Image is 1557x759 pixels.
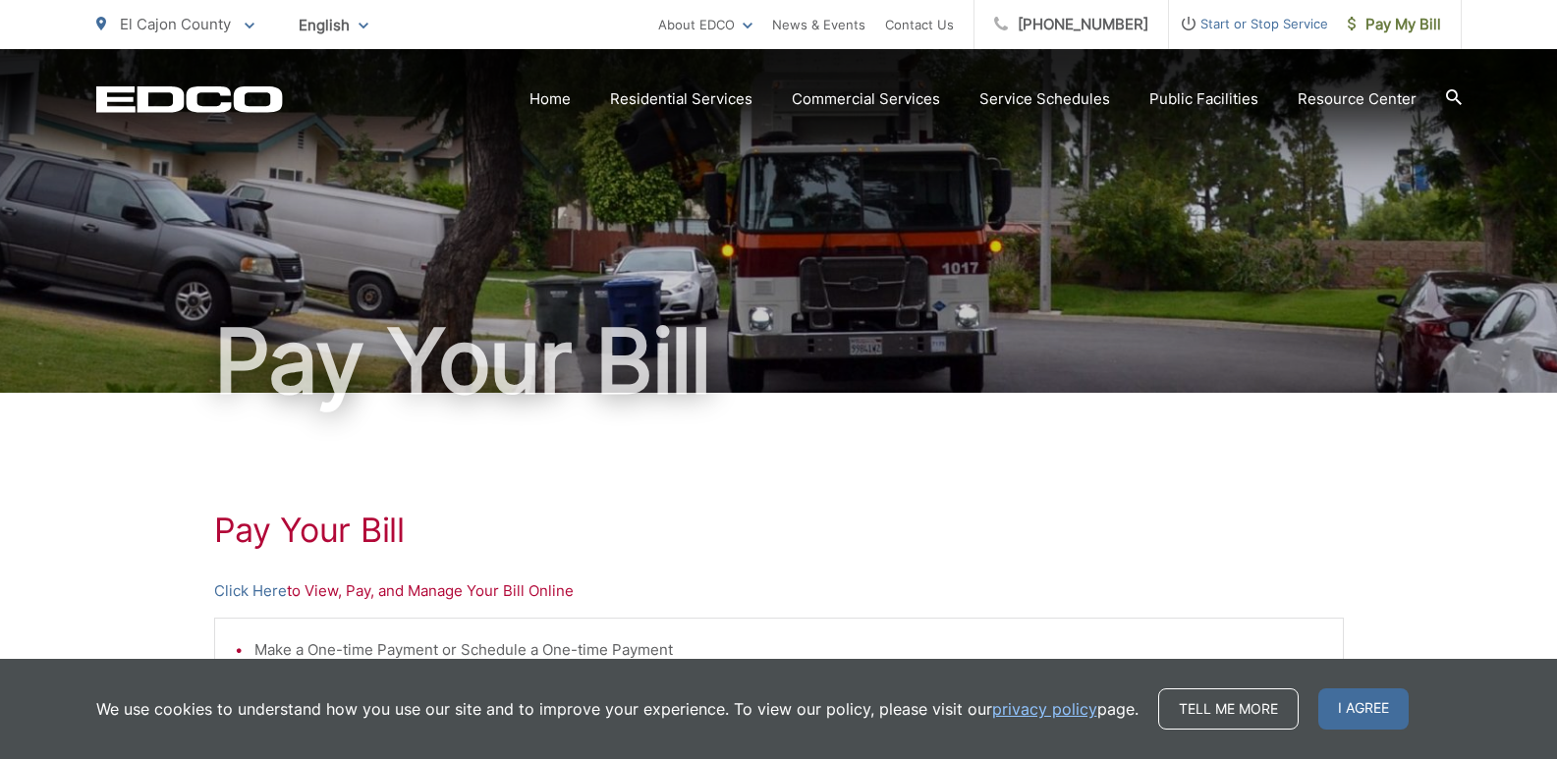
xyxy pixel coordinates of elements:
[284,8,383,42] span: English
[529,87,571,111] a: Home
[214,579,1344,603] p: to View, Pay, and Manage Your Bill Online
[772,13,865,36] a: News & Events
[214,579,287,603] a: Click Here
[96,85,283,113] a: EDCD logo. Return to the homepage.
[1158,688,1299,730] a: Tell me more
[96,697,1139,721] p: We use cookies to understand how you use our site and to improve your experience. To view our pol...
[1318,688,1409,730] span: I agree
[992,697,1097,721] a: privacy policy
[979,87,1110,111] a: Service Schedules
[658,13,752,36] a: About EDCO
[1298,87,1417,111] a: Resource Center
[254,638,1323,662] li: Make a One-time Payment or Schedule a One-time Payment
[120,15,231,33] span: El Cajon County
[1149,87,1258,111] a: Public Facilities
[1348,13,1441,36] span: Pay My Bill
[96,312,1462,410] h1: Pay Your Bill
[885,13,954,36] a: Contact Us
[792,87,940,111] a: Commercial Services
[214,511,1344,550] h1: Pay Your Bill
[610,87,752,111] a: Residential Services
